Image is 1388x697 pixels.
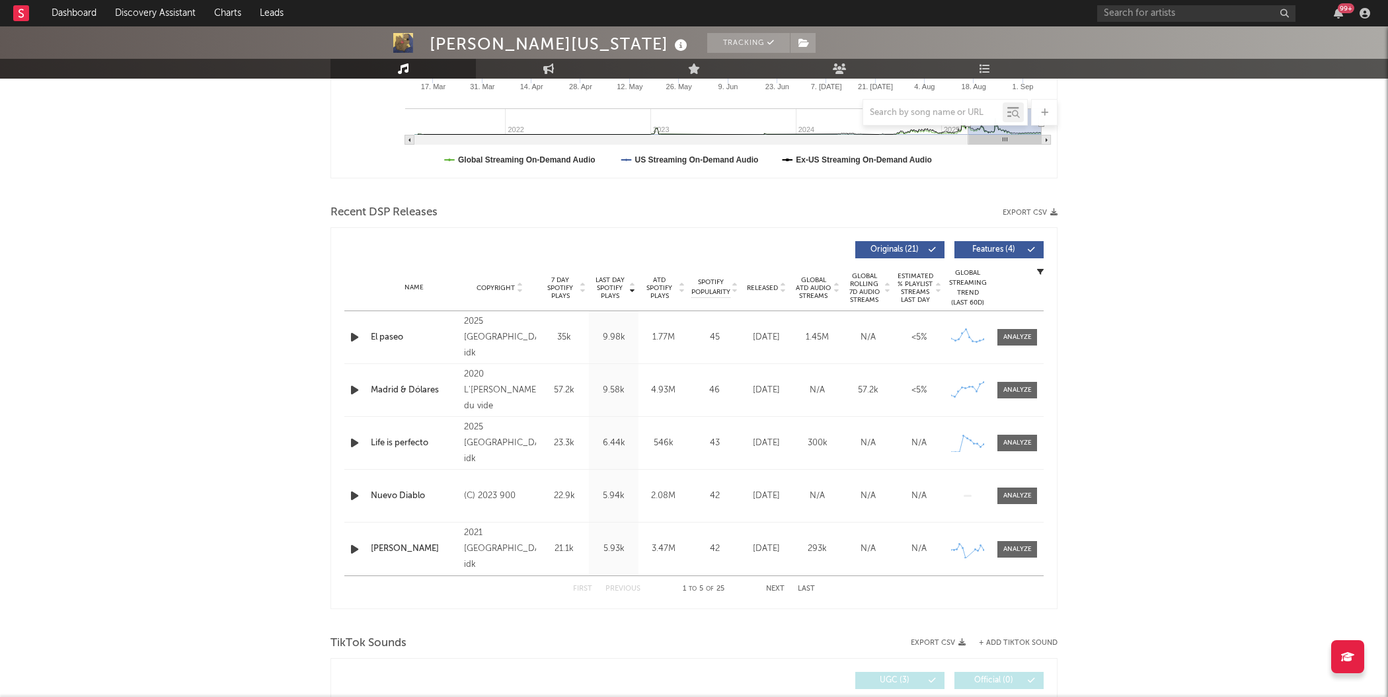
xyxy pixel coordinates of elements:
[744,542,789,556] div: [DATE]
[371,437,457,450] a: Life is perfecto
[911,639,966,647] button: Export CSV
[1338,3,1354,13] div: 99 +
[796,155,932,165] text: Ex-US Streaming On-Demand Audio
[954,241,1044,258] button: Features(4)
[543,542,586,556] div: 21.1k
[691,542,738,556] div: 42
[962,83,986,91] text: 18. Aug
[691,277,730,297] span: Spotify Popularity
[744,490,789,503] div: [DATE]
[543,490,586,503] div: 22.9k
[948,268,987,308] div: Global Streaming Trend (Last 60D)
[707,33,790,53] button: Tracking
[855,241,945,258] button: Originals(21)
[464,314,536,361] div: 2025 [GEOGRAPHIC_DATA]-idk
[691,331,738,344] div: 45
[592,384,635,397] div: 9.58k
[569,83,592,91] text: 28. Apr
[864,246,925,254] span: Originals ( 21 )
[592,331,635,344] div: 9.98k
[330,205,438,221] span: Recent DSP Releases
[470,83,495,91] text: 31. Mar
[706,586,714,592] span: of
[766,585,785,593] button: Next
[691,437,738,450] div: 43
[846,384,890,397] div: 57.2k
[371,490,457,503] a: Nuevo Diablo
[642,542,685,556] div: 3.47M
[1013,83,1034,91] text: 1. Sep
[642,331,685,344] div: 1.77M
[858,83,893,91] text: 21. [DATE]
[795,331,839,344] div: 1.45M
[617,83,643,91] text: 12. May
[642,384,685,397] div: 4.93M
[421,83,446,91] text: 17. Mar
[897,331,941,344] div: <5%
[963,246,1024,254] span: Features ( 4 )
[642,437,685,450] div: 546k
[543,331,586,344] div: 35k
[846,331,890,344] div: N/A
[744,331,789,344] div: [DATE]
[963,677,1024,684] span: Official ( 0 )
[846,490,890,503] div: N/A
[464,367,536,414] div: 2020 L'[PERSON_NAME] du vide
[666,83,693,91] text: 26. May
[765,83,789,91] text: 23. Jun
[966,640,1058,647] button: + Add TikTok Sound
[543,276,578,300] span: 7 Day Spotify Plays
[718,83,738,91] text: 9. Jun
[667,581,740,597] div: 1 5 25
[795,437,839,450] div: 300k
[811,83,842,91] text: 7. [DATE]
[795,276,831,300] span: Global ATD Audio Streams
[846,272,882,304] span: Global Rolling 7D Audio Streams
[520,83,543,91] text: 14. Apr
[691,490,738,503] div: 42
[592,437,635,450] div: 6.44k
[635,155,758,165] text: US Streaming On-Demand Audio
[371,384,457,397] a: Madrid & Dólares
[642,276,677,300] span: ATD Spotify Plays
[864,677,925,684] span: UGC ( 3 )
[642,490,685,503] div: 2.08M
[798,585,815,593] button: Last
[1334,8,1343,18] button: 99+
[897,490,941,503] div: N/A
[897,272,933,304] span: Estimated % Playlist Streams Last Day
[795,542,839,556] div: 293k
[979,640,1058,647] button: + Add TikTok Sound
[1097,5,1295,22] input: Search for artists
[371,542,457,556] a: [PERSON_NAME]
[846,437,890,450] div: N/A
[573,585,592,593] button: First
[689,586,697,592] span: to
[1003,209,1058,217] button: Export CSV
[458,155,596,165] text: Global Streaming On-Demand Audio
[592,276,627,300] span: Last Day Spotify Plays
[691,384,738,397] div: 46
[543,384,586,397] div: 57.2k
[371,283,457,293] div: Name
[954,672,1044,689] button: Official(0)
[543,437,586,450] div: 23.3k
[371,331,457,344] a: El paseo
[846,542,890,556] div: N/A
[747,284,778,292] span: Released
[744,437,789,450] div: [DATE]
[430,33,691,55] div: [PERSON_NAME][US_STATE]
[592,490,635,503] div: 5.94k
[795,490,839,503] div: N/A
[330,636,406,651] span: TikTok Sounds
[795,384,839,397] div: N/A
[897,384,941,397] div: <5%
[477,284,515,292] span: Copyright
[464,420,536,467] div: 2025 [GEOGRAPHIC_DATA]-idk
[855,672,945,689] button: UGC(3)
[897,437,941,450] div: N/A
